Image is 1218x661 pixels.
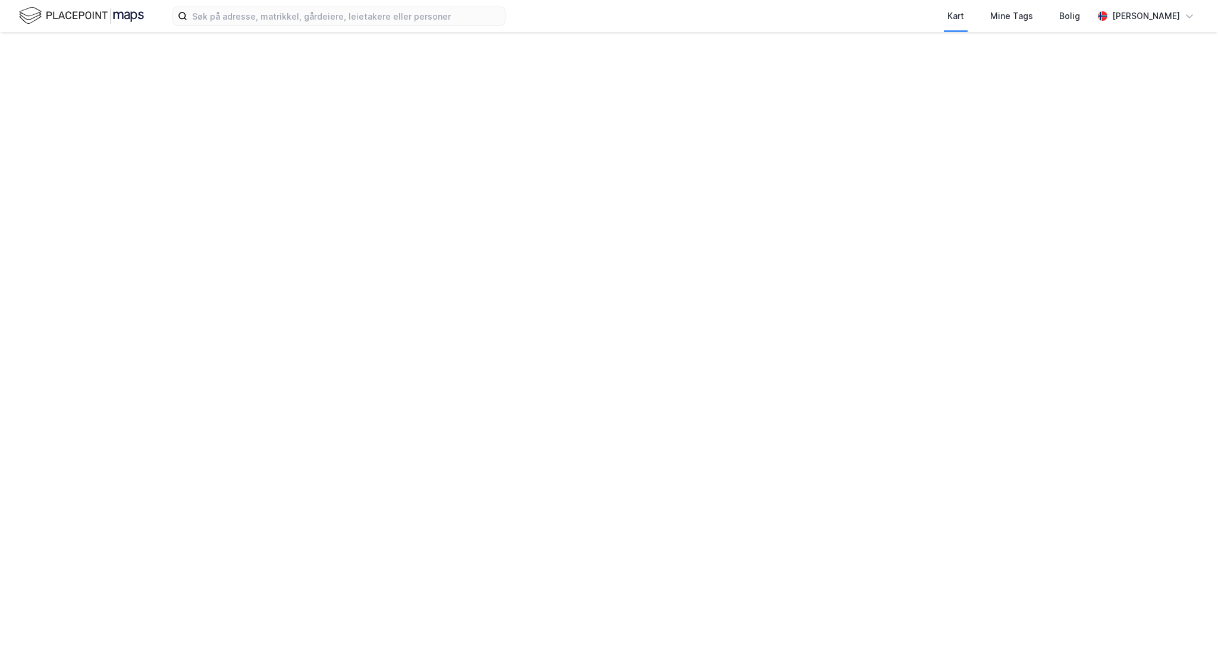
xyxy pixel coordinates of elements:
[1059,9,1080,23] div: Bolig
[187,7,505,25] input: Søk på adresse, matrikkel, gårdeiere, leietakere eller personer
[990,9,1033,23] div: Mine Tags
[947,9,964,23] div: Kart
[1112,9,1180,23] div: [PERSON_NAME]
[1159,604,1218,661] iframe: Chat Widget
[19,5,144,26] img: logo.f888ab2527a4732fd821a326f86c7f29.svg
